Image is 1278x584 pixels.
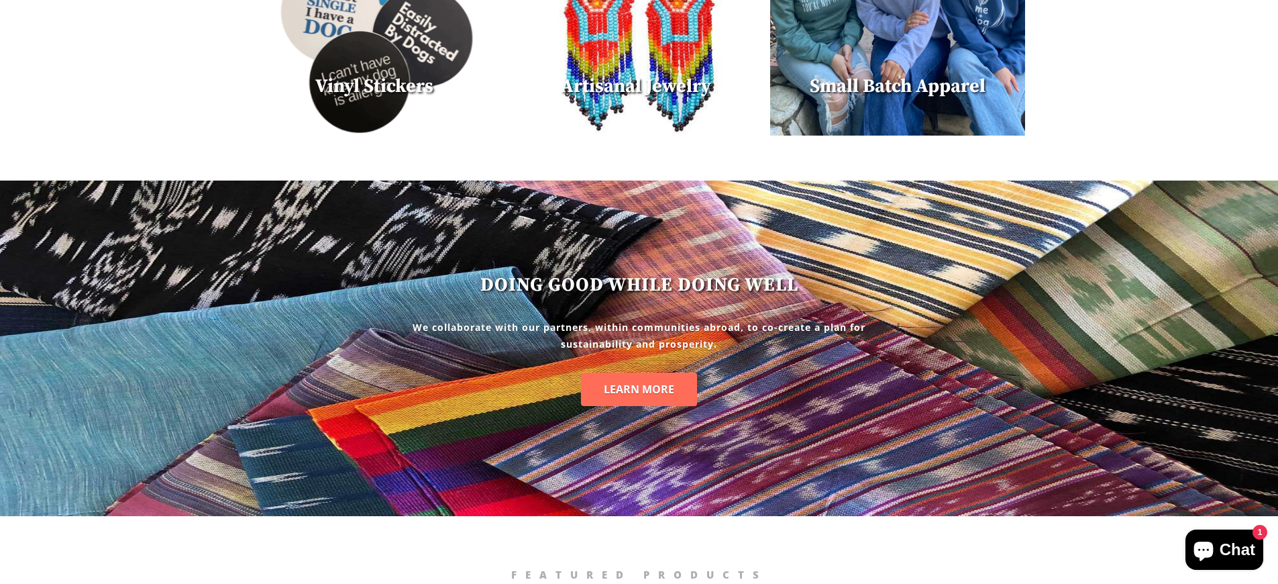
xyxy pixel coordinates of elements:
[315,75,433,98] span: Vinyl Stickers
[581,373,697,406] a: LEARN MORE
[1181,530,1267,573] inbox-online-store-chat: Shopify online store chat
[810,75,986,98] span: Small Batch Apparel
[561,75,711,98] span: Artisanal Jewelry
